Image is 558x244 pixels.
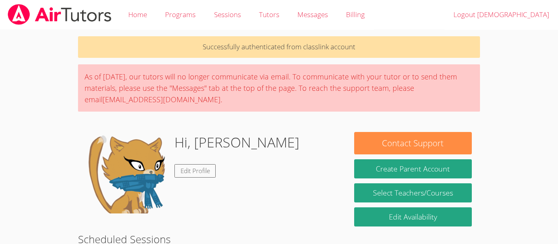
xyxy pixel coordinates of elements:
[174,132,299,153] h1: Hi, [PERSON_NAME]
[354,159,472,178] button: Create Parent Account
[78,36,480,58] p: Successfully authenticated from classlink account
[354,132,472,154] button: Contact Support
[7,4,112,25] img: airtutors_banner-c4298cdbf04f3fff15de1276eac7730deb9818008684d7c2e4769d2f7ddbe033.png
[86,132,168,213] img: default.png
[174,164,216,178] a: Edit Profile
[354,183,472,202] a: Select Teachers/Courses
[78,64,480,112] div: As of [DATE], our tutors will no longer communicate via email. To communicate with your tutor or ...
[297,10,328,19] span: Messages
[354,207,472,226] a: Edit Availability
